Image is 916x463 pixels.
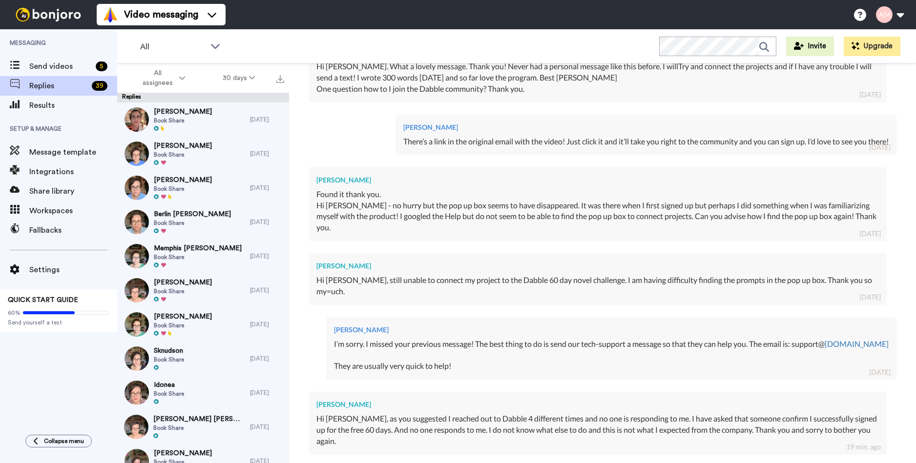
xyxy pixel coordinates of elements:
[117,376,289,410] a: IdoneaBook Share[DATE]
[44,437,84,445] span: Collapse menu
[154,243,242,253] span: Memphis [PERSON_NAME]
[124,415,148,439] img: e3621f16-c8cd-405a-aa93-8787f4354b36-thumb.jpg
[204,69,274,87] button: 30 days
[846,442,881,452] div: 19 min. ago
[250,423,284,431] div: [DATE]
[250,355,284,362] div: [DATE]
[8,309,21,317] span: 60%
[153,414,245,424] span: [PERSON_NAME] [PERSON_NAME]
[140,41,206,53] span: All
[316,275,879,297] div: Hi [PERSON_NAME], still unable to connect my project to the Dabble 60 day novel challenge. I am h...
[96,61,107,71] div: 5
[154,322,212,329] span: Book Share
[250,252,284,260] div: [DATE]
[334,325,889,335] div: [PERSON_NAME]
[138,68,177,88] span: All assignees
[154,278,212,287] span: [PERSON_NAME]
[154,356,184,363] span: Book Share
[786,37,834,56] button: Invite
[154,209,231,219] span: Berlin [PERSON_NAME]
[29,264,117,276] span: Settings
[25,435,92,447] button: Collapse menu
[117,171,289,205] a: [PERSON_NAME]Book Share[DATE]
[154,219,231,227] span: Book Share
[124,8,198,21] span: Video messaging
[316,61,879,83] div: Hi [PERSON_NAME]. What a lovely message. Thank you! Never had a personal message like this before...
[125,210,149,234] img: d1d99e68-3ea5-43a7-841b-2bc1059bbcbf-thumb.jpg
[250,150,284,158] div: [DATE]
[250,184,284,192] div: [DATE]
[316,175,879,185] div: [PERSON_NAME]
[29,80,88,92] span: Replies
[154,175,212,185] span: [PERSON_NAME]
[154,380,184,390] span: Idonea
[273,71,287,85] button: Export all results that match these filters now.
[125,278,149,302] img: d547a246-2240-4cb6-9336-1674eafd2d15-thumb.jpg
[316,400,879,409] div: [PERSON_NAME]
[117,342,289,376] a: SknudsonBook Share[DATE]
[276,75,284,83] img: export.svg
[119,64,204,92] button: All assignees
[125,141,149,166] img: cda5cfdf-aff4-4f54-8075-2bcf91089d43-thumb.jpg
[117,273,289,307] a: [PERSON_NAME]Book Share[DATE]
[29,224,117,236] span: Fallbacks
[125,107,149,132] img: c21fbb43-0309-4898-b7b9-612e044c2e33-thumb.jpg
[859,229,881,239] div: [DATE]
[12,8,85,21] img: bj-logo-header-white.svg
[29,185,117,197] span: Share library
[103,7,118,22] img: vm-color.svg
[154,107,212,117] span: [PERSON_NAME]
[250,321,284,328] div: [DATE]
[29,60,92,72] span: Send videos
[154,448,212,458] span: [PERSON_NAME]
[29,205,117,217] span: Workspaces
[154,117,212,124] span: Book Share
[29,146,117,158] span: Message template
[154,287,212,295] span: Book Share
[844,37,900,56] button: Upgrade
[117,307,289,342] a: [PERSON_NAME]Book Share[DATE]
[250,286,284,294] div: [DATE]
[859,90,881,100] div: [DATE]
[8,297,78,303] span: QUICK START GUIDE
[869,142,891,152] div: [DATE]
[154,312,212,322] span: [PERSON_NAME]
[154,141,212,151] span: [PERSON_NAME]
[117,137,289,171] a: [PERSON_NAME]Book Share[DATE]
[117,93,289,102] div: Replies
[403,136,889,147] div: There’s a link in the original email with the video! Just click it and it’ll take you right to th...
[334,339,889,372] div: I’m sorry. I missed your previous message! The best thing to do is send our tech-support a messag...
[29,100,117,111] span: Results
[154,346,184,356] span: Sknudson
[29,166,117,178] span: Integrations
[117,410,289,444] a: [PERSON_NAME] [PERSON_NAME]Book Share[DATE]
[92,81,107,91] div: 39
[316,413,879,447] div: Hi [PERSON_NAME], as you suggested I reached out to Dabble 4 different times and no one is respon...
[153,424,245,432] span: Book Share
[125,312,149,337] img: a4442e41-829d-48ea-8231-c276b559bd16-thumb.jpg
[117,205,289,239] a: Berlin [PERSON_NAME]Book Share[DATE]
[154,253,242,261] span: Book Share
[8,319,109,326] span: Send yourself a test
[117,102,289,137] a: [PERSON_NAME]Book Share[DATE]
[154,185,212,193] span: Book Share
[859,292,881,302] div: [DATE]
[125,244,149,268] img: d8b771b9-7667-41db-a4a8-44662992304e-thumb.jpg
[316,261,879,271] div: [PERSON_NAME]
[154,151,212,159] span: Book Share
[316,83,879,95] div: One question how to I join the Dabble community? Thank you.
[125,346,149,371] img: 2b8b95af-13a3-4354-8cb9-d4ce04b66021-thumb.jpg
[403,122,889,132] div: [PERSON_NAME]
[316,200,879,234] div: Hi [PERSON_NAME] - no hurry but the pop up box seems to have disappeared. It was there when I fir...
[250,389,284,397] div: [DATE]
[125,176,149,200] img: 2356d927-ac93-4a2b-a63b-b7438d9fcfe8-thumb.jpg
[117,239,289,273] a: Memphis [PERSON_NAME]Book Share[DATE]
[250,116,284,123] div: [DATE]
[154,390,184,398] span: Book Share
[125,381,149,405] img: 3dcab585-8ed6-4232-99e5-f72c161077fc-thumb.jpg
[250,218,284,226] div: [DATE]
[825,339,889,348] a: [DOMAIN_NAME]
[869,367,891,377] div: [DATE]
[316,189,879,200] div: Found it thank you.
